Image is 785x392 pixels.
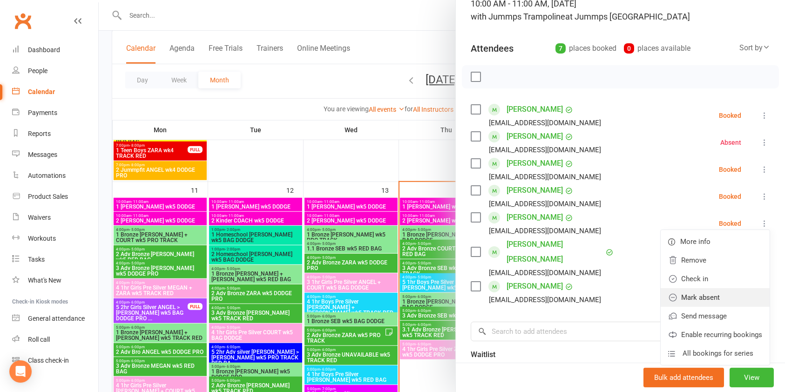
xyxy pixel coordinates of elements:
a: General attendance kiosk mode [12,308,98,329]
div: What's New [28,277,61,284]
span: with Jummps Trampoline [471,12,565,21]
a: Reports [12,123,98,144]
div: Booked [719,166,741,173]
a: Remove [661,251,770,270]
a: Roll call [12,329,98,350]
a: Product Sales [12,186,98,207]
div: Open Intercom Messenger [9,360,32,383]
a: More info [661,232,770,251]
div: Booked [719,112,741,119]
div: Dashboard [28,46,60,54]
div: Tasks [28,256,45,263]
div: [EMAIL_ADDRESS][DOMAIN_NAME] [489,267,601,279]
div: Automations [28,172,66,179]
button: View [730,368,774,387]
a: What's New [12,270,98,291]
div: Reports [28,130,51,137]
a: [PERSON_NAME] [PERSON_NAME] [507,237,603,267]
a: Dashboard [12,40,98,61]
div: Booked [719,220,741,227]
a: Workouts [12,228,98,249]
div: Attendees [471,42,514,55]
a: Class kiosk mode [12,350,98,371]
div: Waivers [28,214,51,221]
div: [EMAIL_ADDRESS][DOMAIN_NAME] [489,117,601,129]
input: Search to add attendees [471,322,770,341]
a: Tasks [12,249,98,270]
div: Messages [28,151,57,158]
div: Booked [719,193,741,200]
a: [PERSON_NAME] [507,102,563,117]
div: [EMAIL_ADDRESS][DOMAIN_NAME] [489,294,601,306]
div: Waitlist [471,348,497,361]
div: Product Sales [28,193,68,200]
a: [PERSON_NAME] [507,279,563,294]
a: Send message [661,307,770,325]
a: All bookings for series [661,344,770,363]
a: People [12,61,98,81]
div: [EMAIL_ADDRESS][DOMAIN_NAME] [489,198,601,210]
span: at Jummps [GEOGRAPHIC_DATA] [565,12,690,21]
a: [PERSON_NAME] [507,183,563,198]
span: All bookings for series [683,348,753,359]
a: Clubworx [11,9,34,33]
div: Absent [720,139,741,146]
button: Bulk add attendees [643,368,724,387]
div: [EMAIL_ADDRESS][DOMAIN_NAME] [489,144,601,156]
div: places available [624,42,690,55]
div: People [28,67,47,74]
a: [PERSON_NAME] [507,129,563,144]
a: Waivers [12,207,98,228]
div: Workouts [28,235,56,242]
a: Check in [661,270,770,288]
span: More info [680,236,711,247]
div: [EMAIL_ADDRESS][DOMAIN_NAME] [489,225,601,237]
a: Payments [12,102,98,123]
a: [PERSON_NAME] [507,210,563,225]
div: 7 [555,43,566,54]
div: places booked [555,42,616,55]
a: Enable recurring bookings [661,325,770,344]
a: [PERSON_NAME] [507,156,563,171]
div: Calendar [28,88,55,95]
a: Calendar [12,81,98,102]
a: Messages [12,144,98,165]
a: Mark absent [661,288,770,307]
div: Class check-in [28,357,69,364]
div: 0 [624,43,634,54]
div: Roll call [28,336,50,343]
div: General attendance [28,315,85,322]
div: [EMAIL_ADDRESS][DOMAIN_NAME] [489,171,601,183]
div: Sort by [739,42,770,54]
a: Automations [12,165,98,186]
div: Payments [28,109,57,116]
